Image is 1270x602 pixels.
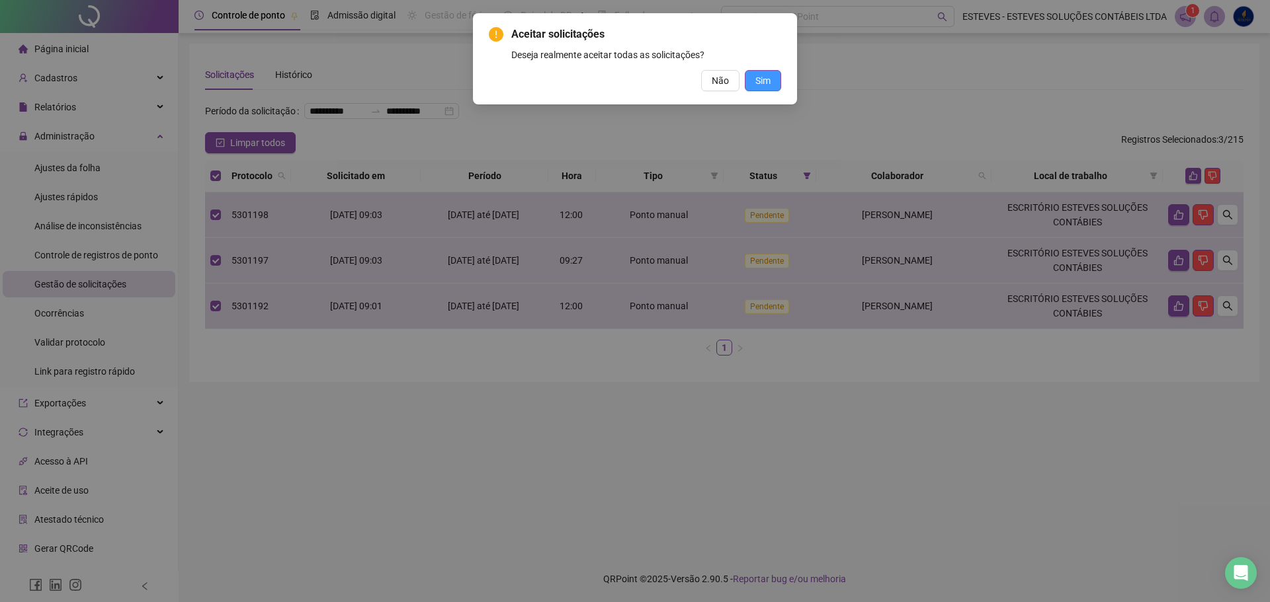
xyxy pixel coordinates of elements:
span: Não [712,73,729,88]
div: Open Intercom Messenger [1225,557,1257,589]
div: Deseja realmente aceitar todas as solicitações? [511,48,781,62]
span: Sim [755,73,771,88]
span: exclamation-circle [489,27,503,42]
button: Não [701,70,740,91]
span: Aceitar solicitações [511,26,781,42]
button: Sim [745,70,781,91]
